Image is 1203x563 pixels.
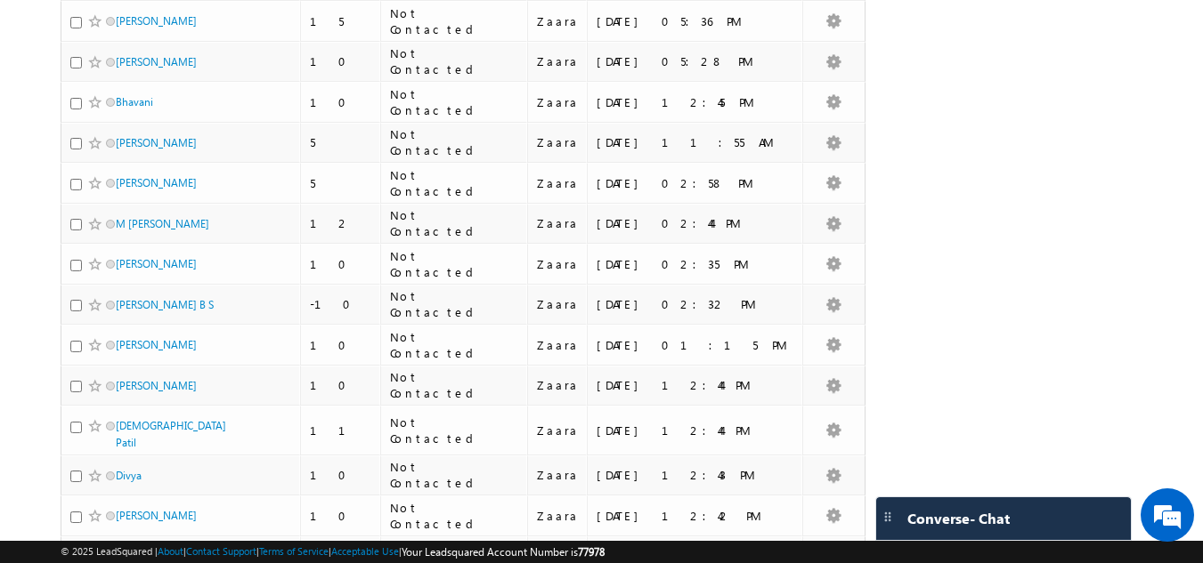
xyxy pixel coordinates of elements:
[537,467,579,483] div: Zaara
[597,53,794,69] div: [DATE] 05:28 PM
[310,296,372,312] div: -10
[597,256,794,272] div: [DATE] 02:35 PM
[390,45,519,77] div: Not Contacted
[537,256,579,272] div: Zaara
[23,165,325,422] textarea: Type your message and hit 'Enter'
[310,53,372,69] div: 10
[331,545,399,557] a: Acceptable Use
[597,13,794,29] div: [DATE] 05:36 PM
[30,93,75,117] img: d_60004797649_company_0_60004797649
[537,134,579,150] div: Zaara
[61,543,605,560] span: © 2025 LeadSquared | | | | |
[597,94,794,110] div: [DATE] 12:45 PM
[310,175,372,191] div: 5
[537,377,579,393] div: Zaara
[390,369,519,401] div: Not Contacted
[116,95,153,109] a: Bhavani
[158,545,183,557] a: About
[93,93,299,117] div: Chat with us now
[402,545,605,559] span: Your Leadsquared Account Number is
[116,217,209,230] a: M [PERSON_NAME]
[116,257,197,270] a: [PERSON_NAME]
[310,337,372,353] div: 10
[537,53,579,69] div: Zaara
[537,215,579,231] div: Zaara
[390,126,519,158] div: Not Contacted
[597,377,794,393] div: [DATE] 12:44 PM
[186,545,256,557] a: Contact Support
[242,437,323,461] em: Start Chat
[310,467,372,483] div: 10
[390,329,519,361] div: Not Contacted
[390,5,519,37] div: Not Contacted
[597,467,794,483] div: [DATE] 12:43 PM
[597,215,794,231] div: [DATE] 02:44 PM
[537,337,579,353] div: Zaara
[390,248,519,280] div: Not Contacted
[116,338,197,351] a: [PERSON_NAME]
[537,94,579,110] div: Zaara
[116,14,197,28] a: [PERSON_NAME]
[907,511,1010,527] span: Converse - Chat
[116,298,214,311] a: [PERSON_NAME] B S
[310,134,372,150] div: 5
[390,414,519,446] div: Not Contacted
[597,422,794,438] div: [DATE] 12:44 PM
[537,296,579,312] div: Zaara
[310,94,372,110] div: 10
[310,256,372,272] div: 10
[597,337,794,353] div: [DATE] 01:15 PM
[116,419,226,449] a: [DEMOGRAPHIC_DATA] Patil
[597,296,794,312] div: [DATE] 02:32 PM
[116,55,197,68] a: [PERSON_NAME]
[310,215,372,231] div: 12
[116,379,197,392] a: [PERSON_NAME]
[116,136,197,149] a: [PERSON_NAME]
[537,13,579,29] div: Zaara
[597,508,794,524] div: [DATE] 12:42 PM
[390,459,519,491] div: Not Contacted
[597,134,794,150] div: [DATE] 11:55 AM
[310,377,372,393] div: 10
[537,508,579,524] div: Zaara
[310,422,372,438] div: 11
[116,509,197,522] a: [PERSON_NAME]
[390,86,519,118] div: Not Contacted
[310,13,372,29] div: 15
[578,545,605,559] span: 77978
[881,510,895,524] img: carter-drag
[537,422,579,438] div: Zaara
[597,175,794,191] div: [DATE] 02:58 PM
[310,508,372,524] div: 10
[116,469,142,482] a: Divya
[390,207,519,239] div: Not Contacted
[390,288,519,320] div: Not Contacted
[390,500,519,532] div: Not Contacted
[259,545,329,557] a: Terms of Service
[116,176,197,189] a: [PERSON_NAME]
[390,167,519,199] div: Not Contacted
[292,9,335,52] div: Minimize live chat window
[537,175,579,191] div: Zaara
